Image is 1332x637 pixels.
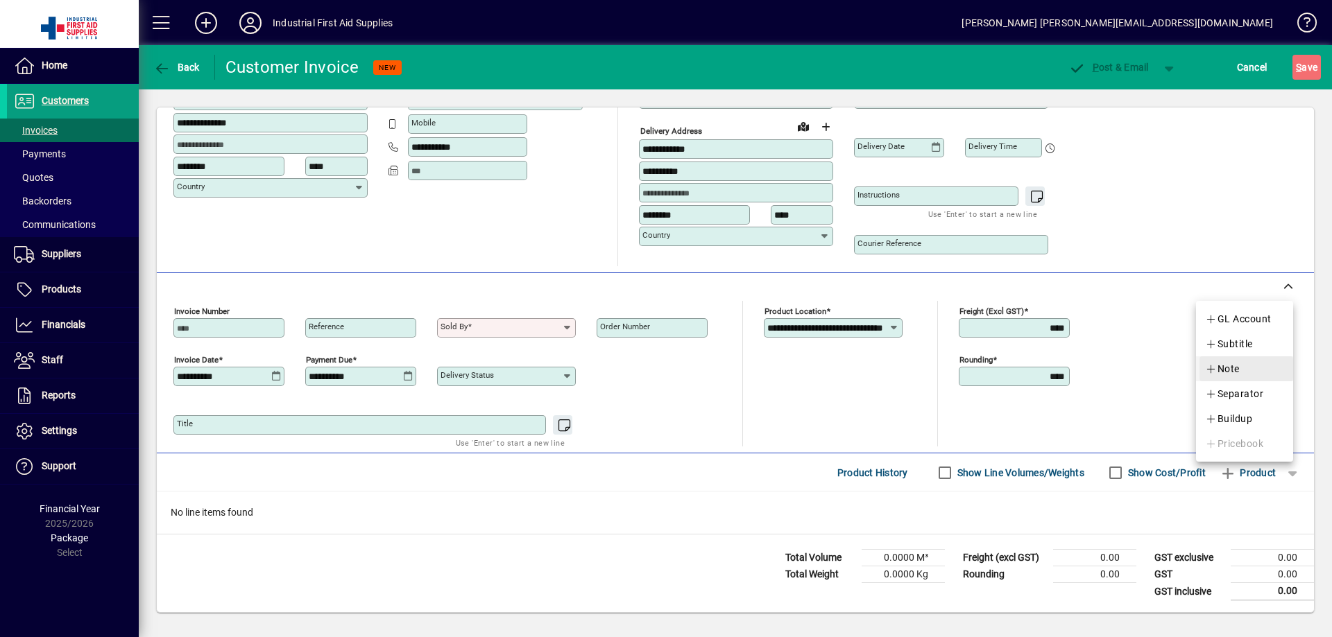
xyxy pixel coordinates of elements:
[1196,356,1293,381] button: Note
[1205,385,1263,402] span: Separator
[1196,431,1293,456] button: Pricebook
[1196,331,1293,356] button: Subtitle
[1196,306,1293,331] button: GL Account
[1205,360,1240,377] span: Note
[1205,311,1272,327] span: GL Account
[1205,410,1252,427] span: Buildup
[1205,435,1263,452] span: Pricebook
[1196,406,1293,431] button: Buildup
[1205,335,1253,352] span: Subtitle
[1196,381,1293,406] button: Separator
